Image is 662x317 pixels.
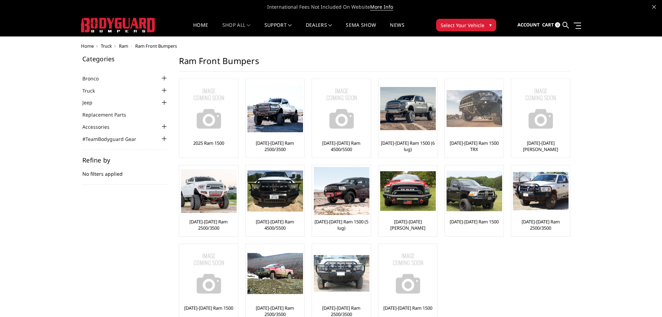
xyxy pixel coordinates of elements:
[513,81,568,136] a: No Image
[222,23,251,36] a: shop all
[81,18,156,32] img: BODYGUARD BUMPERS
[81,43,94,49] a: Home
[264,23,292,36] a: Support
[82,87,104,94] a: Truck
[380,246,436,301] img: No Image
[441,22,484,29] span: Select Your Vehicle
[517,16,540,34] a: Account
[513,81,569,136] img: No Image
[179,56,570,72] h1: Ram Front Bumpers
[542,16,560,34] a: Cart 0
[247,140,303,152] a: [DATE]-[DATE] Ram 2500/3500
[555,22,560,27] span: 0
[314,81,369,136] img: No Image
[101,43,112,49] a: Truck
[82,56,169,62] h5: Categories
[489,21,492,29] span: ▾
[314,140,369,152] a: [DATE]-[DATE] Ram 4500/5500
[517,22,540,28] span: Account
[82,157,169,185] div: No filters applied
[82,111,135,118] a: Replacement Parts
[181,81,236,136] a: No Image
[380,219,435,231] a: [DATE]-[DATE] [PERSON_NAME]
[513,140,568,152] a: [DATE]-[DATE] [PERSON_NAME]
[193,23,208,36] a: Home
[380,246,435,301] a: No Image
[306,23,332,36] a: Dealers
[370,3,393,10] a: More Info
[82,135,145,143] a: #TeamBodyguard Gear
[82,75,107,82] a: Bronco
[390,23,404,36] a: News
[436,19,496,31] button: Select Your Vehicle
[447,140,502,152] a: [DATE]-[DATE] Ram 1500 TRX
[193,140,224,146] a: 2025 Ram 1500
[135,43,177,49] span: Ram Front Bumpers
[119,43,128,49] a: Ram
[181,246,237,301] img: No Image
[82,157,169,163] h5: Refine by
[542,22,554,28] span: Cart
[314,219,369,231] a: [DATE]-[DATE] Ram 1500 (5 lug)
[82,99,101,106] a: Jeep
[184,305,233,311] a: [DATE]-[DATE] Ram 1500
[380,140,435,152] a: [DATE]-[DATE] Ram 1500 (6 lug)
[181,219,236,231] a: [DATE]-[DATE] Ram 2500/3500
[82,123,118,130] a: Accessories
[383,305,432,311] a: [DATE]-[DATE] Ram 1500
[513,219,568,231] a: [DATE]-[DATE] Ram 2500/3500
[181,81,237,136] img: No Image
[450,219,499,225] a: [DATE]-[DATE] Ram 1500
[247,219,303,231] a: [DATE]-[DATE] Ram 4500/5500
[181,246,236,301] a: No Image
[627,284,662,317] iframe: Chat Widget
[346,23,376,36] a: SEMA Show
